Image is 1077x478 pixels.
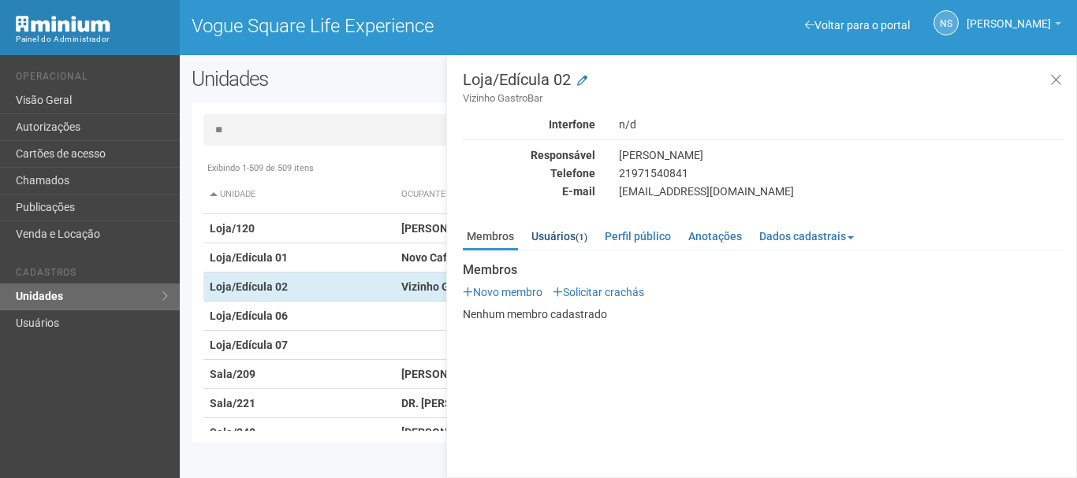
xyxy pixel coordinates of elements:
strong: Sala/221 [210,397,255,409]
div: E-mail [451,184,607,198]
div: Responsável [451,148,607,162]
h2: Unidades [192,67,542,91]
th: Ocupante: activate to sort column ascending [395,176,747,214]
strong: Novo Café [401,251,453,264]
strong: [PERSON_NAME] [401,426,486,439]
div: Exibindo 1-509 de 509 itens [203,161,1053,176]
img: Minium [16,16,110,32]
strong: Loja/120 [210,222,255,235]
div: n/d [607,117,1076,132]
strong: Loja/Edícula 06 [210,309,288,322]
strong: Loja/Edícula 07 [210,339,288,351]
a: NS [934,10,959,35]
a: Dados cadastrais [755,224,858,248]
div: Painel do Administrador [16,32,168,46]
a: Membros [463,224,518,250]
strong: [PERSON_NAME] [401,368,486,380]
strong: [PERSON_NAME] [401,222,486,235]
div: Interfone [451,117,607,132]
a: Solicitar crachás [553,286,644,298]
strong: Vizinho GastroBar [401,280,493,293]
a: Perfil público [601,224,675,248]
a: [PERSON_NAME] [967,20,1061,32]
strong: Loja/Edícula 02 [210,280,288,293]
li: Cadastros [16,267,168,283]
li: Operacional [16,71,168,87]
strong: Sala/209 [210,368,255,380]
span: Nicolle Silva [967,2,1051,30]
strong: DR. [PERSON_NAME] [401,397,506,409]
a: Usuários(1) [527,224,591,248]
div: [EMAIL_ADDRESS][DOMAIN_NAME] [607,184,1076,198]
small: (1) [576,232,587,243]
small: Vizinho GastroBar [463,91,1064,106]
h3: Loja/Edícula 02 [463,72,1064,106]
th: Unidade: activate to sort column descending [203,176,396,214]
a: Novo membro [463,286,542,298]
a: Modificar a unidade [577,73,587,89]
p: Nenhum membro cadastrado [463,307,1064,321]
div: Telefone [451,166,607,180]
h1: Vogue Square Life Experience [192,16,617,36]
strong: Loja/Edícula 01 [210,251,288,264]
div: 21971540841 [607,166,1076,180]
strong: Sala/248 [210,426,255,439]
strong: Membros [463,263,1064,277]
div: [PERSON_NAME] [607,148,1076,162]
a: Voltar para o portal [805,19,910,31]
a: Anotações [684,224,746,248]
